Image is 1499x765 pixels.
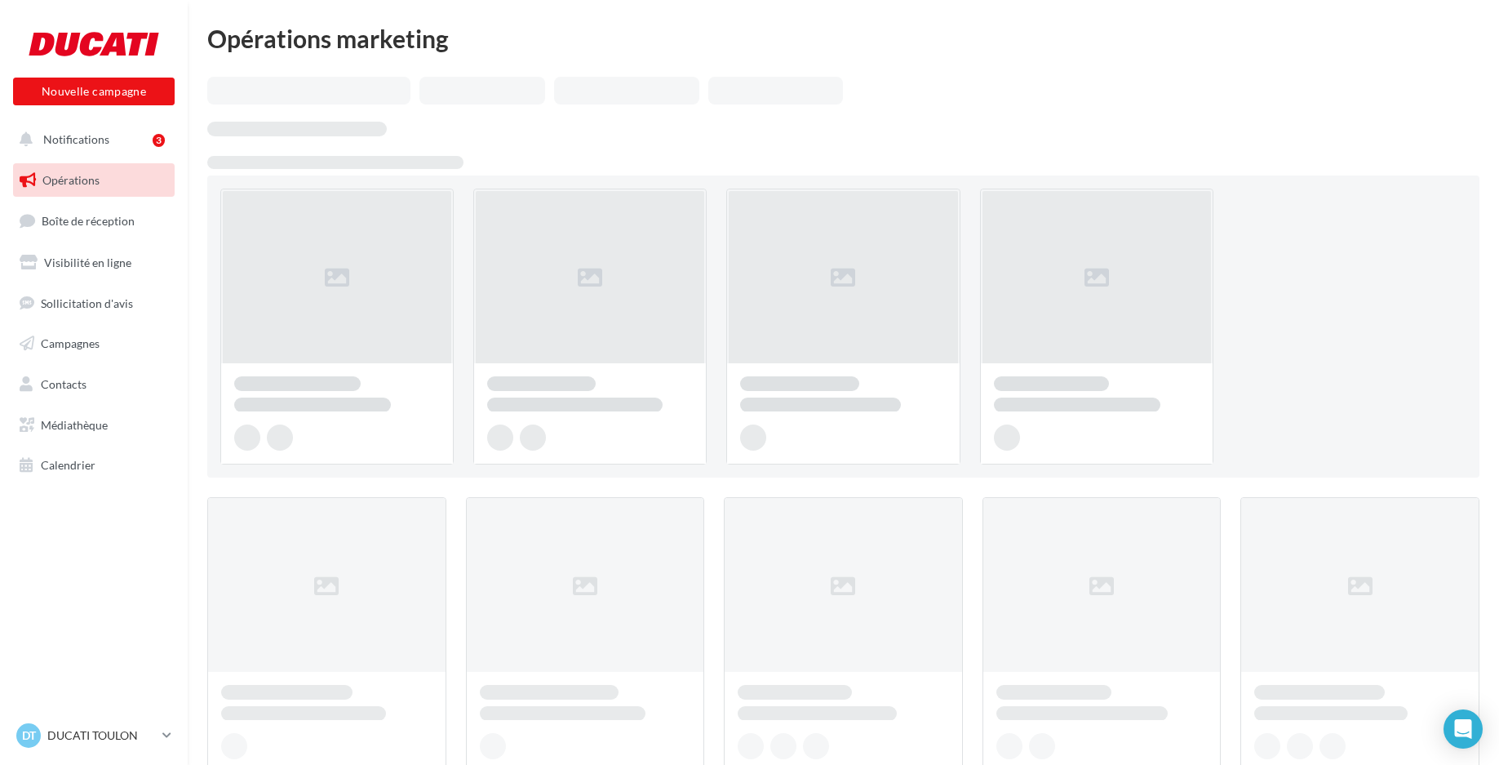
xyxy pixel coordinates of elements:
a: Calendrier [10,448,178,483]
span: Campagnes [41,336,100,350]
a: Opérations [10,163,178,198]
span: Contacts [41,377,86,391]
span: DT [22,727,36,744]
a: Médiathèque [10,408,178,443]
div: Open Intercom Messenger [1444,709,1483,749]
a: Visibilité en ligne [10,246,178,280]
button: Nouvelle campagne [13,78,175,105]
span: Médiathèque [41,418,108,432]
a: DT DUCATI TOULON [13,720,175,751]
span: Boîte de réception [42,214,135,228]
p: DUCATI TOULON [47,727,156,744]
div: Opérations marketing [207,26,1479,51]
a: Campagnes [10,327,178,361]
span: Sollicitation d'avis [41,296,133,309]
span: Notifications [43,132,109,146]
div: 3 [153,134,165,147]
a: Boîte de réception [10,203,178,238]
span: Calendrier [41,458,95,472]
a: Sollicitation d'avis [10,287,178,321]
span: Opérations [42,173,100,187]
a: Contacts [10,367,178,402]
button: Notifications 3 [10,122,171,157]
span: Visibilité en ligne [44,256,131,269]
